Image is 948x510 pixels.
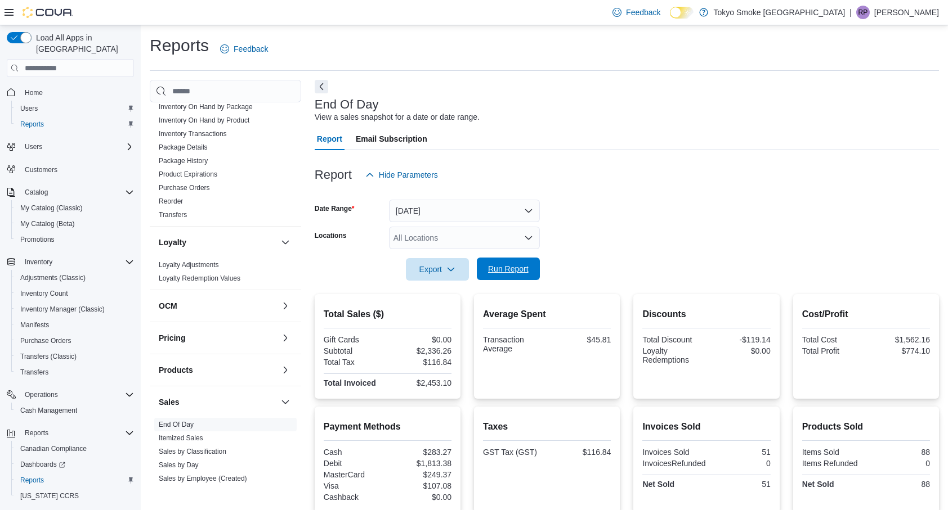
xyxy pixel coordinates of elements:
span: Transfers (Classic) [20,352,77,361]
div: View a sales snapshot for a date or date range. [315,111,480,123]
button: Pricing [159,332,276,344]
h2: Products Sold [802,420,930,434]
button: Open list of options [524,233,533,242]
strong: Net Sold [802,480,834,489]
button: Promotions [11,232,138,247]
span: Transfers [159,210,187,219]
span: Product Expirations [159,170,217,179]
div: $0.00 [709,346,771,355]
h2: Average Spent [483,308,611,321]
span: Customers [20,163,134,177]
span: Package History [159,156,208,165]
span: My Catalog (Classic) [20,204,83,213]
div: $107.08 [390,481,451,490]
h2: Taxes [483,420,611,434]
button: Pricing [279,331,292,345]
div: Debit [324,459,386,468]
span: My Catalog (Classic) [16,201,134,215]
span: Feedback [626,7,660,18]
span: Manifests [16,318,134,332]
span: Reorder [159,197,183,206]
span: Inventory Manager (Classic) [16,303,134,316]
a: Users [16,102,42,115]
span: Catalog [20,186,134,199]
p: | [849,6,852,19]
div: Subtotal [324,346,386,355]
span: Users [20,140,134,154]
div: Cashback [324,493,386,502]
a: [US_STATE] CCRS [16,489,83,503]
a: Home [20,86,47,100]
div: Inventory [150,60,301,226]
button: Hide Parameters [361,164,442,186]
span: Inventory Count [16,287,134,300]
span: Inventory [20,255,134,269]
span: Inventory On Hand by Product [159,116,249,125]
a: Manifests [16,318,53,332]
a: Adjustments (Classic) [16,271,90,285]
div: 0 [710,459,770,468]
span: Export [413,258,462,281]
button: My Catalog (Classic) [11,200,138,216]
span: Sales by Employee (Created) [159,474,247,483]
button: [US_STATE] CCRS [11,488,138,504]
span: Reports [16,473,134,487]
a: Dashboards [16,458,70,471]
a: Reports [16,118,48,131]
div: 88 [868,480,930,489]
div: $774.10 [868,346,930,355]
div: 51 [709,448,771,457]
button: Users [11,101,138,116]
a: Canadian Compliance [16,442,91,455]
a: Inventory On Hand by Product [159,116,249,124]
button: Inventory [2,254,138,270]
div: Visa [324,481,386,490]
h3: Sales [159,396,180,408]
div: GST Tax (GST) [483,448,545,457]
div: -$119.14 [709,335,771,344]
button: Run Report [477,258,540,280]
span: Operations [20,388,134,401]
a: Sales by Day [159,461,199,469]
button: Canadian Compliance [11,441,138,457]
span: Promotions [20,235,55,244]
a: Transfers [16,365,53,379]
span: Catalog [25,188,48,197]
button: Sales [279,395,292,409]
div: $116.84 [549,448,611,457]
input: Dark Mode [670,7,694,19]
span: Inventory Transactions [159,129,227,138]
button: Reports [2,425,138,441]
a: Transfers [159,211,187,219]
a: Package History [159,157,208,165]
a: Itemized Sales [159,434,203,442]
span: Manifests [20,321,49,330]
span: Loyalty Adjustments [159,260,219,269]
button: Purchase Orders [11,333,138,349]
a: Sales by Employee (Created) [159,475,247,482]
div: $1,813.38 [390,459,451,468]
span: Run Report [488,263,529,274]
div: Total Tax [324,358,386,367]
h3: Report [315,168,352,182]
label: Date Range [315,204,355,213]
span: Reports [20,120,44,129]
button: Reports [20,426,53,440]
span: Email Subscription [356,128,427,150]
button: Products [279,363,292,377]
span: Home [25,88,43,97]
a: Inventory Manager (Classic) [16,303,109,316]
span: End Of Day [159,420,194,429]
div: Cash [324,448,386,457]
a: Product Expirations [159,170,217,178]
span: Report [317,128,342,150]
button: Reports [11,472,138,488]
span: Operations [25,390,58,399]
button: Adjustments (Classic) [11,270,138,286]
button: Operations [20,388,62,401]
span: Cash Management [16,404,134,417]
div: $249.37 [390,470,451,479]
span: Hide Parameters [379,169,438,180]
button: Export [406,258,469,281]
